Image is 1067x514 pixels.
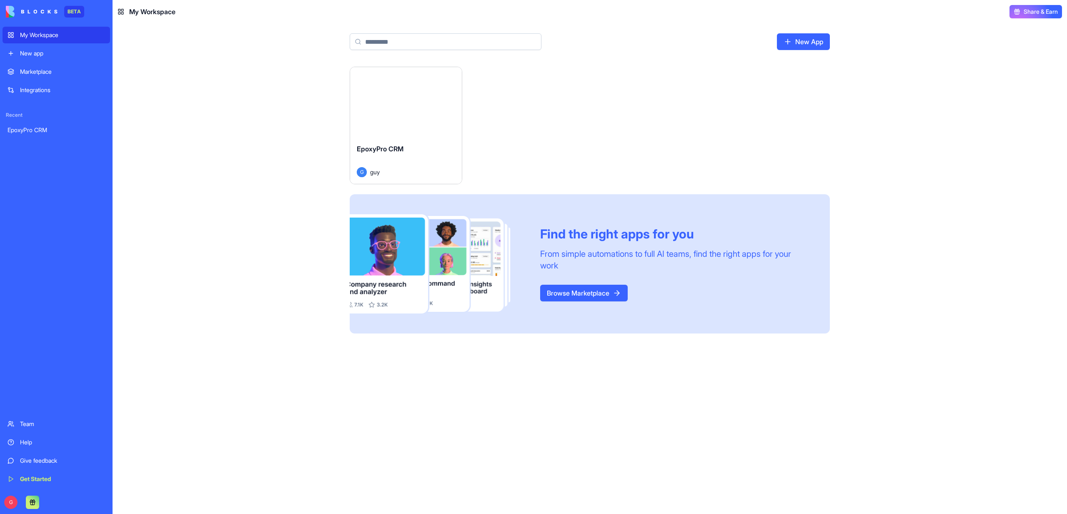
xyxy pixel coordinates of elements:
[540,285,628,301] a: Browse Marketplace
[350,214,527,314] img: Frame_181_egmpey.png
[3,112,110,118] span: Recent
[6,6,84,18] a: BETA
[370,168,380,176] span: guy
[3,416,110,432] a: Team
[20,86,105,94] div: Integrations
[357,145,403,153] span: EpoxyPro CRM
[3,27,110,43] a: My Workspace
[3,82,110,98] a: Integrations
[20,31,105,39] div: My Workspace
[777,33,830,50] a: New App
[3,122,110,138] a: EpoxyPro CRM
[3,452,110,469] a: Give feedback
[3,45,110,62] a: New app
[20,438,105,446] div: Help
[20,456,105,465] div: Give feedback
[350,67,462,184] a: EpoxyPro CRMGguy
[1009,5,1062,18] button: Share & Earn
[540,248,810,271] div: From simple automations to full AI teams, find the right apps for your work
[20,475,105,483] div: Get Started
[4,496,18,509] span: G
[64,6,84,18] div: BETA
[540,226,810,241] div: Find the right apps for you
[357,167,367,177] span: G
[20,420,105,428] div: Team
[6,6,58,18] img: logo
[3,434,110,451] a: Help
[3,63,110,80] a: Marketplace
[8,126,105,134] div: EpoxyPro CRM
[3,471,110,487] a: Get Started
[20,68,105,76] div: Marketplace
[129,7,175,17] span: My Workspace
[1024,8,1058,16] span: Share & Earn
[20,49,105,58] div: New app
